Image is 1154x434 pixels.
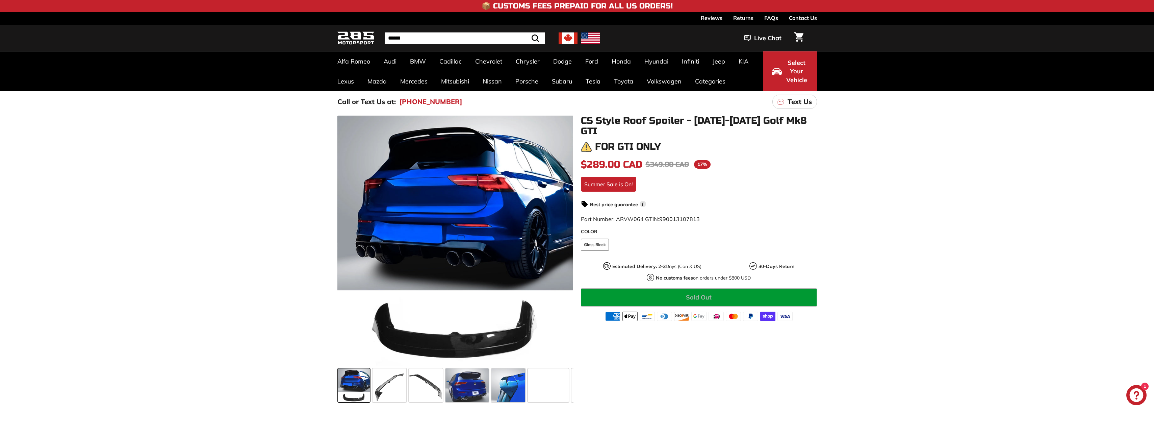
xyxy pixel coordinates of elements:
[790,27,807,50] a: Cart
[726,312,741,321] img: master
[640,71,688,91] a: Volkswagen
[393,71,434,91] a: Mercedes
[509,51,546,71] a: Chrysler
[590,201,638,208] strong: Best price guarantee
[434,71,476,91] a: Mitsubishi
[622,312,638,321] img: apple_pay
[640,201,646,207] span: i
[433,51,468,71] a: Cadillac
[331,71,361,91] a: Lexus
[659,216,700,222] span: 990013107813
[656,275,693,281] strong: No customs fees
[638,51,675,71] a: Hyundai
[482,2,673,10] h4: 📦 Customs Fees Prepaid for All US Orders!
[605,51,638,71] a: Honda
[706,51,732,71] a: Jeep
[579,71,607,91] a: Tesla
[656,274,751,282] p: on orders under $800 USD
[399,97,462,107] a: [PHONE_NUMBER]
[1124,385,1149,407] inbox-online-store-chat: Shopify online store chat
[688,71,732,91] a: Categories
[691,312,707,321] img: google_pay
[785,58,808,85] span: Select Your Vehicle
[468,51,509,71] a: Chevrolet
[579,51,605,71] a: Ford
[646,160,689,169] span: $349.00 CAD
[772,95,817,109] a: Text Us
[331,51,377,71] a: Alfa Romeo
[686,293,712,301] span: Sold Out
[581,288,817,307] button: Sold Out
[789,12,817,24] a: Contact Us
[657,312,672,321] img: diners_club
[377,51,403,71] a: Audi
[640,312,655,321] img: bancontact
[361,71,393,91] a: Mazda
[612,263,701,270] p: Days (Can & US)
[581,177,636,192] div: Summer Sale is On!
[476,71,509,91] a: Nissan
[764,12,778,24] a: FAQs
[337,97,396,107] p: Call or Text Us at:
[701,12,722,24] a: Reviews
[607,71,640,91] a: Toyota
[760,312,775,321] img: shopify_pay
[545,71,579,91] a: Subaru
[759,263,794,269] strong: 30-Days Return
[788,97,812,107] p: Text Us
[385,32,545,44] input: Search
[709,312,724,321] img: ideal
[337,30,375,46] img: Logo_285_Motorsport_areodynamics_components
[581,116,817,137] h1: CS Style Roof Spoiler - [DATE]-[DATE] Golf Mk8 GTI
[509,71,545,91] a: Porsche
[612,263,666,269] strong: Estimated Delivery: 2-3
[763,51,817,91] button: Select Your Vehicle
[605,312,620,321] img: american_express
[581,216,700,222] span: Part Number: ARVW064 GTIN:
[674,312,689,321] img: discover
[743,312,758,321] img: paypal
[581,228,817,235] label: COLOR
[735,30,790,47] button: Live Chat
[595,142,661,152] h3: For GTI only
[777,312,793,321] img: visa
[733,12,753,24] a: Returns
[694,160,711,169] span: 17%
[754,34,781,43] span: Live Chat
[732,51,755,71] a: KIA
[675,51,706,71] a: Infiniti
[403,51,433,71] a: BMW
[581,142,592,152] img: warning.png
[546,51,579,71] a: Dodge
[581,159,642,170] span: $289.00 CAD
